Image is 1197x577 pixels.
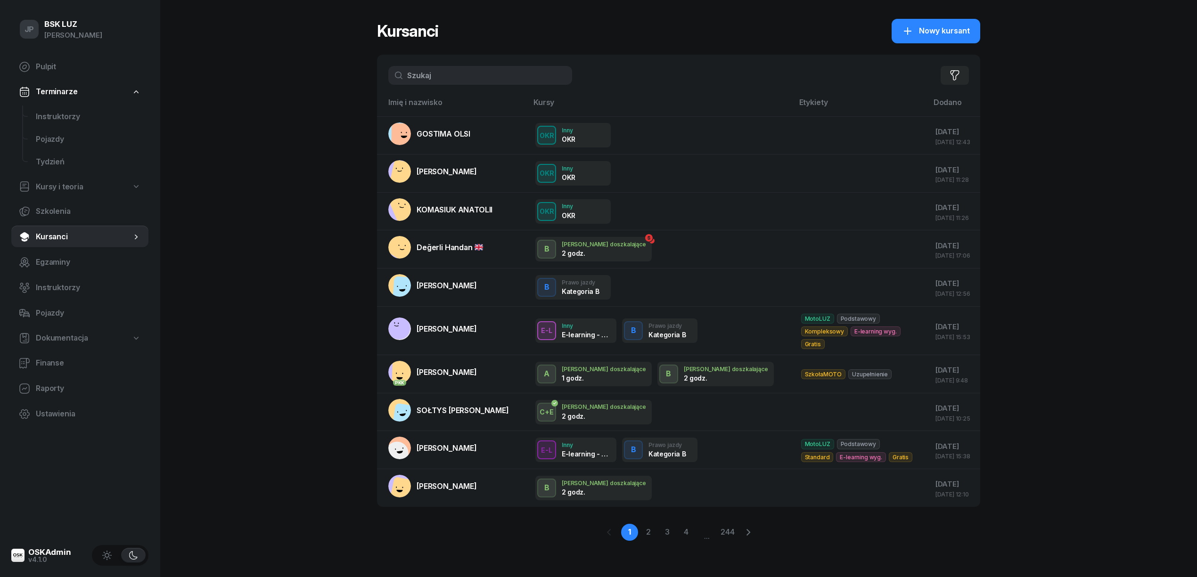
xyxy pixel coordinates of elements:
span: Szkolenia [36,205,141,218]
button: OKR [537,202,556,221]
a: SOŁTYS [PERSON_NAME] [388,399,509,422]
span: MotoLUZ [801,314,834,324]
span: Egzaminy [36,256,141,268]
div: [DATE] [935,478,973,490]
span: [PERSON_NAME] [417,281,477,290]
a: Değerli Handan [388,236,483,259]
a: Kursy i teoria [11,176,148,198]
button: E-L [537,440,556,459]
div: [DATE] 12:56 [935,291,973,297]
span: Değerli Handan [417,243,483,252]
button: B [537,278,556,297]
div: 2 godz. [562,488,611,496]
span: KOMASIUK ANATOLII [417,205,492,214]
div: B [541,480,553,496]
a: Pojazdy [28,128,148,151]
div: [DATE] 17:06 [935,252,973,259]
div: E-L [537,325,556,336]
span: Kompleksowy [801,326,848,336]
span: Gratis [889,452,912,462]
div: [DATE] [935,277,973,290]
div: Inny [562,203,575,209]
div: 2 godz. [562,249,611,257]
span: [PERSON_NAME] [417,324,477,333]
div: B [541,279,553,295]
a: KOMASIUK ANATOLII [388,198,492,221]
a: Raporty [11,377,148,400]
a: Terminarze [11,81,148,103]
a: 2 [640,524,657,541]
input: Szukaj [388,66,572,85]
span: SzkołaMOTO [801,369,845,379]
span: GOSTIMA OLSI [417,129,470,138]
a: [PERSON_NAME] [388,160,477,183]
div: B [662,366,675,382]
span: Podstawowy [837,314,880,324]
span: E-learning wyg. [851,326,901,336]
div: [DATE] [935,402,973,414]
div: Inny [562,165,575,171]
span: Instruktorzy [36,111,141,123]
div: [DATE] 11:28 [935,177,973,183]
a: Pulpit [11,56,148,78]
div: B [627,442,640,458]
span: Dokumentacja [36,332,88,344]
button: C+E [537,403,556,422]
span: Pojazdy [36,307,141,319]
div: PKK [393,380,407,386]
span: [PERSON_NAME] [417,167,477,176]
span: Instruktorzy [36,282,141,294]
span: Ustawienia [36,408,141,420]
img: logo-xs@2x.png [11,549,25,562]
button: OKR [537,126,556,145]
div: [PERSON_NAME] doszkalające [562,366,646,372]
a: Pojazdy [11,302,148,325]
div: [DATE] [935,126,973,138]
span: E-learning wyg. [836,452,886,462]
span: Pulpit [36,61,141,73]
button: B [624,321,643,340]
div: [DATE] 10:25 [935,415,973,422]
th: Etykiety [794,96,928,116]
div: OKR [536,205,558,217]
a: Tydzień [28,151,148,173]
button: B [624,440,643,459]
div: Prawo jazdy [562,279,599,285]
button: B [659,365,678,383]
a: Szkolenia [11,200,148,223]
span: Raporty [36,382,141,395]
span: Gratis [801,339,825,349]
div: [DATE] 9:48 [935,377,973,383]
div: [DATE] [935,440,973,453]
a: [PERSON_NAME] [388,274,477,297]
div: OKR [562,135,575,143]
div: [PERSON_NAME] doszkalające [562,241,646,247]
a: [PERSON_NAME] [388,317,477,340]
span: [PERSON_NAME] [417,367,477,377]
a: Ustawienia [11,403,148,425]
a: 3 [659,524,676,541]
a: Egzaminy [11,251,148,274]
span: Kursy i teoria [36,181,83,193]
a: [PERSON_NAME] [388,475,477,497]
div: E-learning - 60 dni [562,331,611,339]
div: Prawo jazdy [648,442,686,448]
div: [DATE] [935,321,973,333]
div: C+E [536,406,558,418]
button: B [537,240,556,259]
div: B [541,241,553,257]
div: 2 godz. [562,412,611,420]
div: [PERSON_NAME] doszkalające [684,366,768,372]
div: A [540,366,553,382]
div: OKR [536,167,558,179]
div: [DATE] 12:10 [935,491,973,497]
span: Terminarze [36,86,77,98]
a: 4 [678,524,695,541]
h1: Kursanci [377,23,438,40]
button: B [537,479,556,497]
div: OKR [562,173,575,181]
a: Instruktorzy [11,276,148,299]
span: [PERSON_NAME] [417,443,477,453]
span: [PERSON_NAME] [417,481,477,491]
div: [DATE] 11:26 [935,215,973,221]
